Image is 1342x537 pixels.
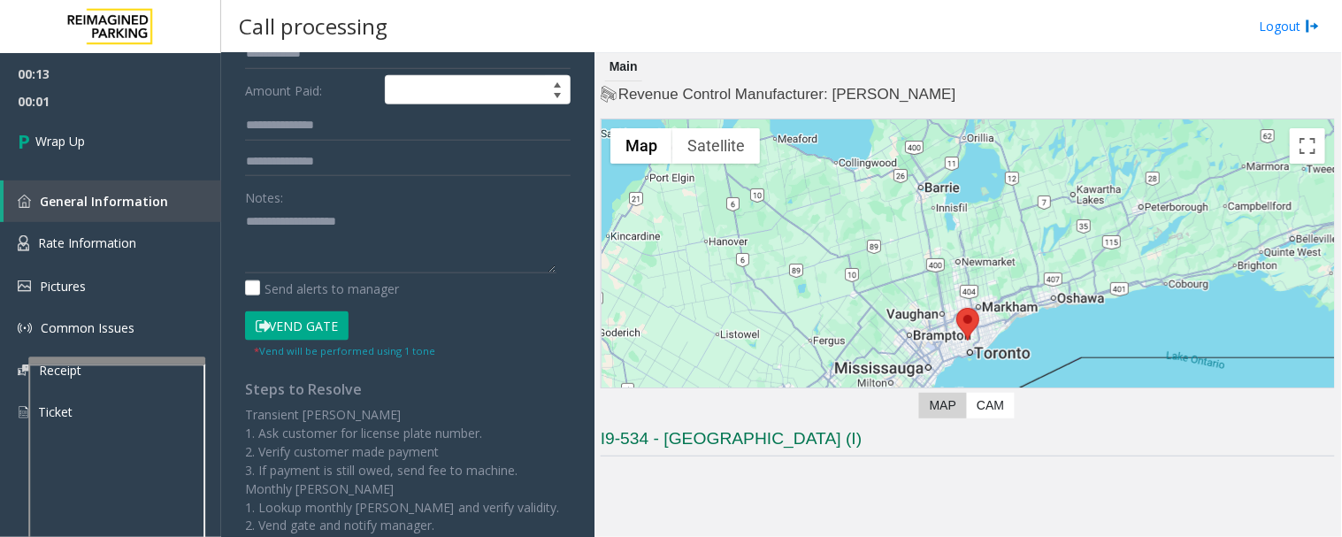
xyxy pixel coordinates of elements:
div: 2200 Yonge Street, Toronto, ON [956,308,979,341]
h3: Call processing [230,4,396,48]
span: General Information [40,193,168,210]
img: 'icon' [18,280,31,292]
button: Toggle fullscreen view [1290,128,1325,164]
img: 'icon' [18,235,29,251]
img: 'icon' [18,364,30,376]
span: Decrease value [545,90,570,104]
label: Send alerts to manager [245,280,399,298]
div: Main [605,53,642,81]
button: Show street map [610,128,672,164]
button: Show satellite imagery [672,128,760,164]
label: Notes: [245,182,283,207]
img: 'icon' [18,195,31,208]
label: Map [919,393,967,418]
img: 'icon' [18,404,29,420]
a: General Information [4,180,221,222]
span: Rate Information [38,234,136,251]
h4: Revenue Control Manufacturer: [PERSON_NAME] [601,84,1335,105]
div: Transient [PERSON_NAME] 1. Ask customer for license plate number. 2. Verify customer made payment... [245,405,571,535]
span: Wrap Up [35,132,85,150]
span: Common Issues [41,319,134,336]
img: logout [1306,17,1320,35]
span: Pictures [40,278,86,295]
span: Increase value [545,76,570,90]
button: Vend Gate [245,311,349,341]
small: Vend will be performed using 1 tone [254,344,435,357]
img: 'icon' [18,321,32,335]
label: Amount Paid: [241,75,380,105]
h3: I9-534 - [GEOGRAPHIC_DATA] (I) [601,427,1335,456]
a: Logout [1260,17,1320,35]
h4: Steps to Resolve [245,381,571,398]
label: CAM [966,393,1015,418]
